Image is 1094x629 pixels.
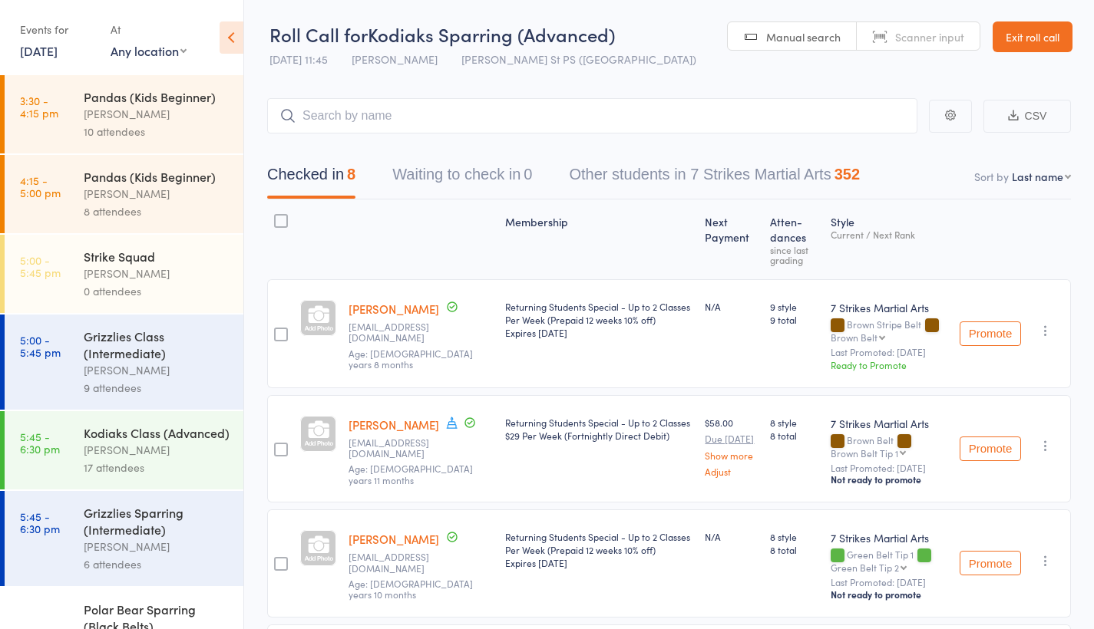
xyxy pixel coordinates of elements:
a: [DATE] [20,42,58,59]
div: Brown Belt [831,435,947,458]
button: CSV [983,100,1071,133]
a: [PERSON_NAME] [349,531,439,547]
button: Promote [960,321,1021,346]
div: 7 Strikes Martial Arts [831,416,947,431]
div: 17 attendees [84,459,230,476]
div: since last grading [770,245,818,265]
div: Brown Belt [831,332,878,342]
time: 5:00 - 5:45 pm [20,334,61,358]
div: Green Belt Tip 1 [831,549,947,572]
div: [PERSON_NAME] [84,538,230,555]
div: 8 attendees [84,203,230,220]
div: 6 attendees [84,555,230,573]
div: [PERSON_NAME] [84,265,230,282]
small: Erynw@hotmail.com [349,552,493,574]
div: Last name [1012,169,1063,184]
div: Returning Students Special - Up to 2 Classes Per Week (Prepaid 12 weeks 10% off) [505,530,692,569]
span: Scanner input [895,29,964,44]
small: Yikyen2003@yahoo.com.au [349,321,493,344]
div: [PERSON_NAME] [84,441,230,459]
span: [DATE] 11:45 [269,51,328,67]
div: Green Belt Tip 2 [831,562,899,572]
div: Pandas (Kids Beginner) [84,88,230,105]
div: Brown Belt Tip 1 [831,448,898,458]
span: 8 total [770,543,818,556]
span: Age: [DEMOGRAPHIC_DATA] years 11 months [349,462,473,486]
span: Roll Call for [269,21,368,47]
time: 5:45 - 6:30 pm [20,510,60,535]
a: 5:00 -5:45 pmGrizzlies Class (Intermediate)[PERSON_NAME]9 attendees [5,314,243,410]
a: 3:30 -4:15 pmPandas (Kids Beginner)[PERSON_NAME]10 attendees [5,75,243,153]
div: Returning Students Special - Up to 2 Classes Per Week (Prepaid 12 weeks 10% off) [505,300,692,339]
div: Returning Students Special - Up to 2 Classes $29 Per Week (Fortnightly Direct Debit) [505,416,692,442]
span: Age: [DEMOGRAPHIC_DATA] years 8 months [349,347,473,370]
div: Next Payment [699,206,764,272]
a: 5:45 -6:30 pmKodiaks Class (Advanced)[PERSON_NAME]17 attendees [5,411,243,489]
a: Show more [705,450,758,460]
time: 5:00 - 5:45 pm [20,254,61,278]
div: Kodiaks Class (Advanced) [84,424,230,441]
div: Expires [DATE] [505,326,692,339]
label: Sort by [974,169,1009,184]
div: At [111,17,187,42]
div: 7 Strikes Martial Arts [831,300,947,315]
div: 8 [347,166,355,183]
div: Grizzlies Class (Intermediate) [84,328,230,361]
div: Expires [DATE] [505,556,692,569]
a: [PERSON_NAME] [349,417,439,433]
div: Events for [20,17,95,42]
button: Promote [960,551,1021,575]
div: Style [825,206,954,272]
div: $58.00 [705,416,758,476]
div: Ready to Promote [831,358,947,371]
button: Waiting to check in0 [392,158,532,199]
button: Checked in8 [267,158,355,199]
div: Current / Next Rank [831,229,947,239]
a: [PERSON_NAME] [349,301,439,317]
button: Other students in 7 Strikes Martial Arts352 [569,158,860,199]
small: Last Promoted: [DATE] [831,347,947,357]
time: 4:15 - 5:00 pm [20,174,61,199]
span: 8 total [770,429,818,442]
div: Any location [111,42,187,59]
span: [PERSON_NAME] St PS ([GEOGRAPHIC_DATA]) [461,51,696,67]
span: Manual search [766,29,841,44]
div: Not ready to promote [831,588,947,601]
div: 0 attendees [84,282,230,300]
div: 10 attendees [84,123,230,140]
time: 5:45 - 6:30 pm [20,430,60,455]
div: N/A [705,530,758,543]
a: Adjust [705,466,758,476]
div: [PERSON_NAME] [84,185,230,203]
a: 5:00 -5:45 pmStrike Squad[PERSON_NAME]0 attendees [5,235,243,313]
span: 9 total [770,313,818,326]
small: Last Promoted: [DATE] [831,463,947,473]
a: 4:15 -5:00 pmPandas (Kids Beginner)[PERSON_NAME]8 attendees [5,155,243,233]
span: Kodiaks Sparring (Advanced) [368,21,615,47]
small: Last Promoted: [DATE] [831,577,947,588]
div: Pandas (Kids Beginner) [84,168,230,185]
time: 3:30 - 4:15 pm [20,94,58,119]
small: dennischoong@gmail.com [349,437,493,459]
span: 8 style [770,416,818,429]
div: 7 Strikes Martial Arts [831,530,947,545]
small: Due [DATE] [705,433,758,444]
div: Membership [499,206,699,272]
div: 0 [524,166,532,183]
div: 9 attendees [84,379,230,397]
div: Brown Stripe Belt [831,319,947,342]
span: Age: [DEMOGRAPHIC_DATA] years 10 months [349,577,473,601]
div: Atten­dances [764,206,825,272]
div: Grizzlies Sparring (Intermediate) [84,504,230,538]
div: 352 [835,166,860,183]
div: [PERSON_NAME] [84,361,230,379]
button: Promote [960,436,1021,461]
span: 8 style [770,530,818,543]
a: Exit roll call [993,21,1073,52]
div: Strike Squad [84,248,230,265]
div: [PERSON_NAME] [84,105,230,123]
div: N/A [705,300,758,313]
span: [PERSON_NAME] [352,51,438,67]
input: Search by name [267,98,917,133]
span: 9 style [770,300,818,313]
